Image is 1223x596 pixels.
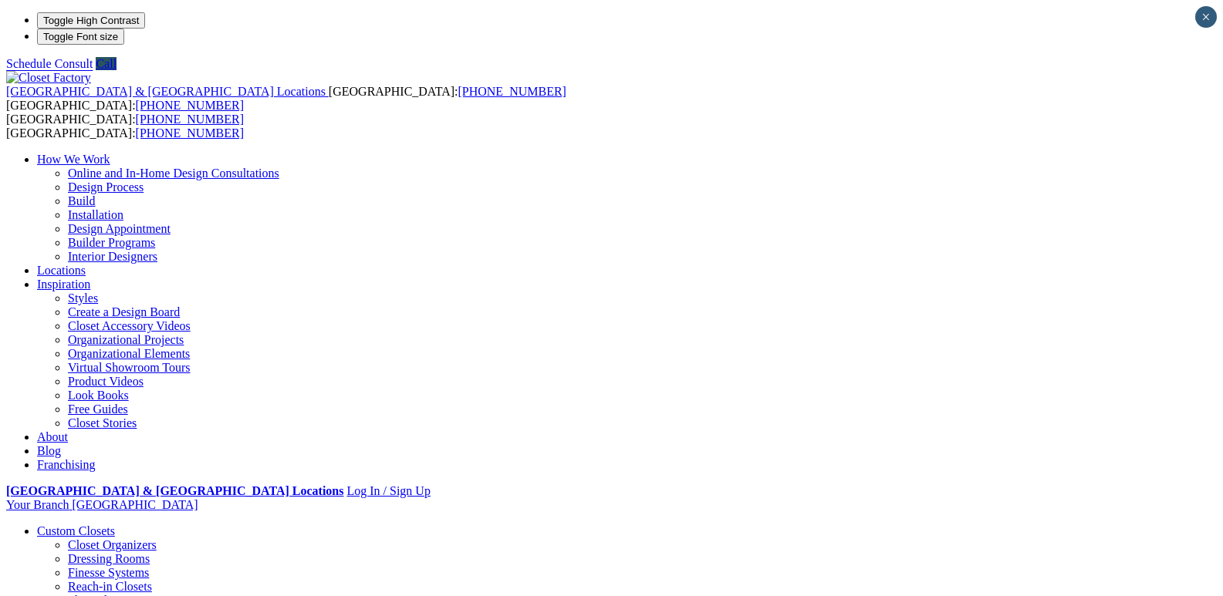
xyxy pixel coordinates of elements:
[96,57,117,70] a: Call
[68,305,180,318] a: Create a Design Board
[68,291,98,305] a: Styles
[6,85,326,98] span: [GEOGRAPHIC_DATA] & [GEOGRAPHIC_DATA] Locations
[37,29,124,45] button: Toggle Font size
[6,113,244,140] span: [GEOGRAPHIC_DATA]: [GEOGRAPHIC_DATA]:
[37,524,115,537] a: Custom Closets
[68,552,150,565] a: Dressing Rooms
[37,430,68,443] a: About
[68,222,171,235] a: Design Appointment
[68,319,191,332] a: Closet Accessory Videos
[68,389,129,402] a: Look Books
[6,498,69,511] span: Your Branch
[346,484,430,497] a: Log In / Sign Up
[37,278,90,291] a: Inspiration
[68,580,152,593] a: Reach-in Closets
[6,57,93,70] a: Schedule Consult
[68,250,157,263] a: Interior Designers
[458,85,566,98] a: [PHONE_NUMBER]
[68,194,96,207] a: Build
[68,402,128,416] a: Free Guides
[68,375,144,388] a: Product Videos
[136,126,244,140] a: [PHONE_NUMBER]
[6,498,198,511] a: Your Branch [GEOGRAPHIC_DATA]
[6,71,91,85] img: Closet Factory
[37,153,110,166] a: How We Work
[1195,6,1217,28] button: Close
[68,361,191,374] a: Virtual Showroom Tours
[68,566,149,579] a: Finesse Systems
[68,416,137,429] a: Closet Stories
[68,236,155,249] a: Builder Programs
[68,208,123,221] a: Installation
[43,31,118,42] span: Toggle Font size
[37,444,61,457] a: Blog
[136,99,244,112] a: [PHONE_NUMBER]
[6,85,566,112] span: [GEOGRAPHIC_DATA]: [GEOGRAPHIC_DATA]:
[6,85,329,98] a: [GEOGRAPHIC_DATA] & [GEOGRAPHIC_DATA] Locations
[37,12,145,29] button: Toggle High Contrast
[68,538,157,551] a: Closet Organizers
[136,113,244,126] a: [PHONE_NUMBER]
[37,264,86,277] a: Locations
[6,484,343,497] a: [GEOGRAPHIC_DATA] & [GEOGRAPHIC_DATA] Locations
[68,180,144,194] a: Design Process
[68,333,184,346] a: Organizational Projects
[68,347,190,360] a: Organizational Elements
[43,15,139,26] span: Toggle High Contrast
[68,167,279,180] a: Online and In-Home Design Consultations
[72,498,198,511] span: [GEOGRAPHIC_DATA]
[37,458,96,471] a: Franchising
